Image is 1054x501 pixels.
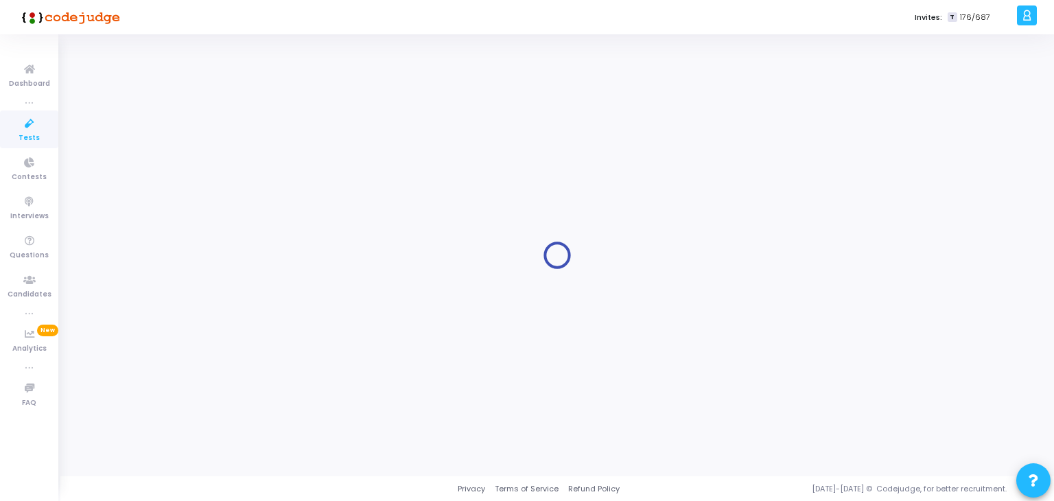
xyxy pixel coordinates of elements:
label: Invites: [915,12,942,23]
div: [DATE]-[DATE] © Codejudge, for better recruitment. [620,483,1037,495]
span: 176/687 [960,12,990,23]
span: T [948,12,957,23]
span: Tests [19,132,40,144]
a: Refund Policy [568,483,620,495]
span: New [37,325,58,336]
span: Interviews [10,211,49,222]
span: Analytics [12,343,47,355]
span: Contests [12,172,47,183]
a: Terms of Service [495,483,559,495]
span: FAQ [22,397,36,409]
span: Candidates [8,289,51,301]
img: logo [17,3,120,31]
span: Questions [10,250,49,261]
span: Dashboard [9,78,50,90]
a: Privacy [458,483,485,495]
